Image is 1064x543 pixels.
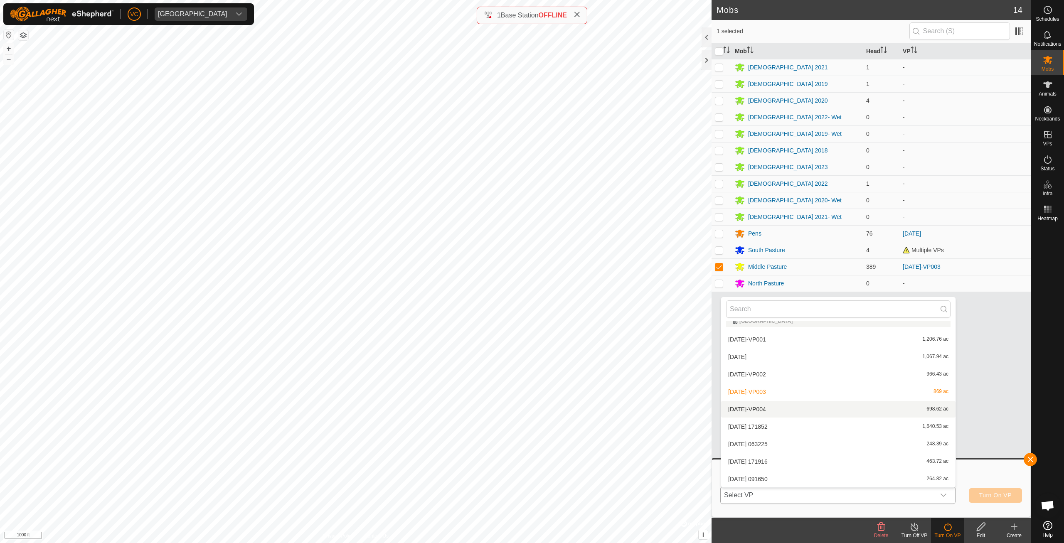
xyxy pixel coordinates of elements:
[1031,518,1064,541] a: Help
[899,175,1031,192] td: -
[866,197,869,204] span: 0
[728,459,768,464] span: [DATE] 171916
[539,12,567,19] span: OFFLINE
[18,30,28,40] button: Map Layers
[721,418,956,435] li: 2025-04-07 171852
[497,12,501,19] span: 1
[748,279,784,288] div: North Pasture
[748,196,842,205] div: [DEMOGRAPHIC_DATA] 2020- Wet
[899,192,1031,209] td: -
[866,64,869,71] span: 1
[926,406,948,412] span: 698.62 ac
[748,179,828,188] div: [DEMOGRAPHIC_DATA] 2022
[721,349,956,365] li: 10-4-2025
[1035,116,1060,121] span: Neckbands
[728,354,746,360] span: [DATE]
[748,96,828,105] div: [DEMOGRAPHIC_DATA] 2020
[866,230,873,237] span: 76
[933,389,948,395] span: 869 ac
[364,532,389,540] a: Contact Us
[1042,533,1053,538] span: Help
[747,48,754,54] p-sorticon: Activate to sort
[717,5,1013,15] h2: Mobs
[997,532,1031,539] div: Create
[10,7,114,22] img: Gallagher Logo
[899,125,1031,142] td: -
[1042,191,1052,196] span: Infra
[922,424,948,430] span: 1,640.53 ac
[903,263,941,270] a: [DATE]-VP003
[1043,141,1052,146] span: VPs
[880,48,887,54] p-sorticon: Activate to sort
[155,7,231,21] span: Buenos Aires
[748,113,842,122] div: [DEMOGRAPHIC_DATA] 2022- Wet
[922,337,948,342] span: 1,206.76 ac
[909,22,1010,40] input: Search (S)
[1035,493,1060,518] div: Open chat
[748,213,842,221] div: [DEMOGRAPHIC_DATA] 2021- Wet
[899,275,1031,292] td: -
[964,532,997,539] div: Edit
[1034,42,1061,47] span: Notifications
[911,48,917,54] p-sorticon: Activate to sort
[866,263,876,270] span: 389
[748,146,828,155] div: [DEMOGRAPHIC_DATA] 2018
[717,27,909,36] span: 1 selected
[748,263,787,271] div: Middle Pasture
[866,81,869,87] span: 1
[158,11,227,17] div: [GEOGRAPHIC_DATA]
[748,63,828,72] div: [DEMOGRAPHIC_DATA] 2021
[926,371,948,377] span: 966.43 ac
[866,114,869,120] span: 0
[874,533,889,538] span: Delete
[866,180,869,187] span: 1
[733,319,944,324] div: [GEOGRAPHIC_DATA]
[699,530,708,539] button: i
[748,229,761,238] div: Pens
[323,532,354,540] a: Privacy Policy
[969,488,1022,503] button: Turn On VP
[903,230,921,237] a: [DATE]
[1036,17,1059,22] span: Schedules
[728,424,768,430] span: [DATE] 171852
[922,354,948,360] span: 1,067.94 ac
[863,43,899,59] th: Head
[899,59,1031,76] td: -
[931,532,964,539] div: Turn On VP
[866,164,869,170] span: 0
[231,7,247,21] div: dropdown trigger
[723,48,730,54] p-sorticon: Activate to sort
[721,383,956,400] li: 10-4-2025-VP003
[1039,91,1057,96] span: Animals
[926,476,948,482] span: 264.82 ac
[728,441,768,447] span: [DATE] 063225
[721,366,956,383] li: 10-4-2025-VP002
[899,209,1031,225] td: -
[899,43,1031,59] th: VP
[748,80,828,88] div: [DEMOGRAPHIC_DATA] 2019
[899,109,1031,125] td: -
[926,441,948,447] span: 248.39 ac
[866,280,869,287] span: 0
[979,492,1012,499] span: Turn On VP
[899,142,1031,159] td: -
[721,436,956,452] li: 2025-06-09 063225
[728,371,766,377] span: [DATE]-VP002
[731,43,863,59] th: Mob
[721,487,935,504] span: Select VP
[866,214,869,220] span: 0
[899,92,1031,109] td: -
[748,163,828,172] div: [DEMOGRAPHIC_DATA] 2023
[728,476,768,482] span: [DATE] 091650
[728,337,766,342] span: [DATE]-VP001
[926,459,948,464] span: 463.72 ac
[728,406,766,412] span: [DATE]-VP004
[748,130,842,138] div: [DEMOGRAPHIC_DATA] 2019- Wet
[903,247,944,253] span: Multiple VPs
[899,76,1031,92] td: -
[130,10,138,19] span: VC
[866,130,869,137] span: 0
[702,531,704,538] span: i
[866,147,869,154] span: 0
[721,331,956,348] li: 10-2-2025-VP001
